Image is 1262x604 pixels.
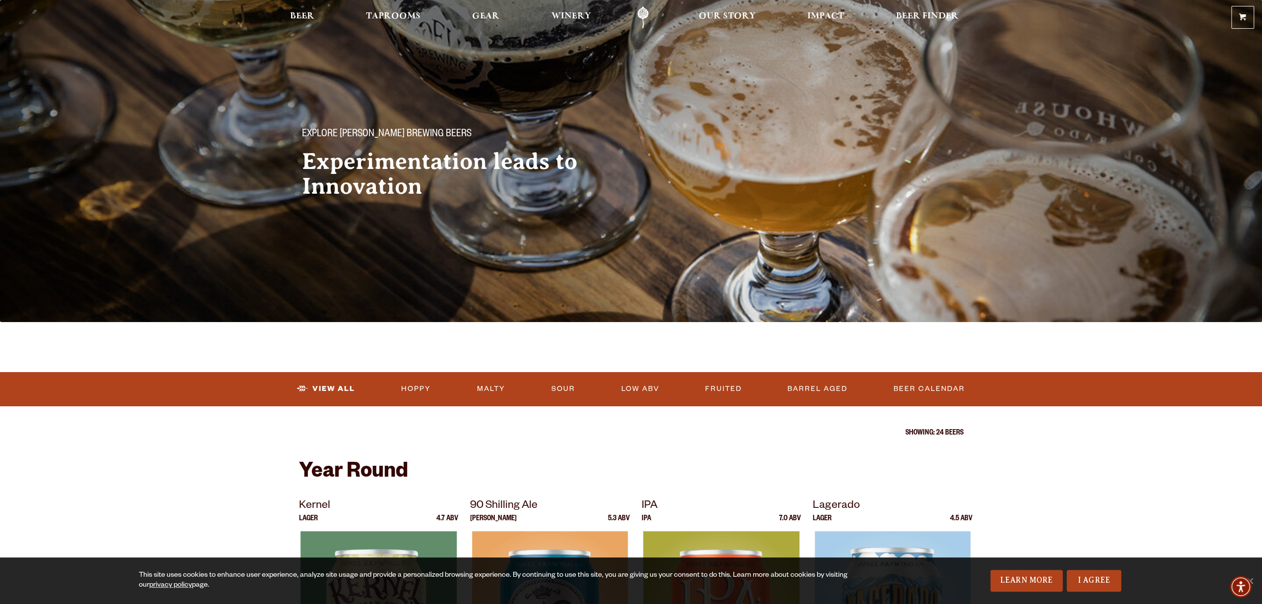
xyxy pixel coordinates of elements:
a: Taprooms [360,6,427,29]
p: 5.3 ABV [608,515,630,531]
a: View All [293,378,359,400]
p: Lager [813,515,832,531]
a: Fruited [701,378,745,400]
a: Winery [545,6,598,29]
span: Gear [472,12,499,20]
a: Our Story [692,6,762,29]
a: Low ABV [617,378,663,400]
h2: Experimentation leads to Innovation [302,149,611,199]
p: Lager [299,515,318,531]
p: IPA [642,497,801,515]
span: Our Story [699,12,756,20]
p: 90 Shilling Ale [470,497,630,515]
a: Beer Finder [889,6,964,29]
a: Beer [284,6,321,29]
span: Impact [807,12,844,20]
div: This site uses cookies to enhance user experience, analyze site usage and provide a personalized ... [139,571,866,591]
a: Odell Home [624,6,661,29]
span: Winery [551,12,591,20]
a: privacy policy [149,582,192,590]
span: Beer Finder [896,12,958,20]
a: Learn More [990,570,1063,592]
a: I Agree [1067,570,1121,592]
p: 7.0 ABV [779,515,801,531]
p: Showing: 24 Beers [299,430,963,438]
p: IPA [642,515,651,531]
a: Sour [547,378,579,400]
span: Taprooms [366,12,421,20]
p: Kernel [299,497,459,515]
span: Explore [PERSON_NAME] Brewing Beers [302,128,472,141]
a: Gear [466,6,506,29]
a: Impact [801,6,850,29]
span: Beer [290,12,314,20]
div: Accessibility Menu [1230,576,1252,598]
p: 4.7 ABV [436,515,458,531]
a: Beer Calendar [890,378,969,400]
p: 4.5 ABV [950,515,972,531]
h2: Year Round [299,461,963,485]
a: Hoppy [397,378,435,400]
p: [PERSON_NAME] [470,515,517,531]
a: Malty [473,378,509,400]
a: Barrel Aged [783,378,851,400]
p: Lagerado [813,497,972,515]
